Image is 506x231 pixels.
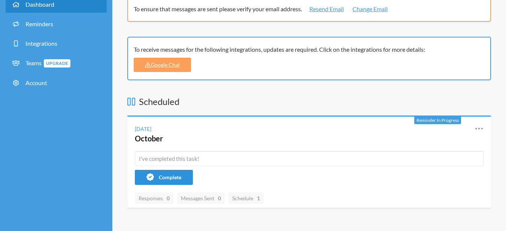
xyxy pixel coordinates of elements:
[134,4,479,13] p: To ensure that messages are sent please verify your email address.
[44,59,70,67] span: Upgrade
[25,1,54,8] span: Dashboard
[25,79,47,86] span: Account
[127,95,491,108] h3: Scheduled
[257,194,260,202] strong: 1
[6,16,107,32] a: Reminders
[416,117,459,123] span: Reminder In Progress
[134,58,191,72] a: Google Chat
[6,35,107,52] a: Integrations
[139,195,170,201] span: Responses
[25,20,53,27] span: Reminders
[228,192,264,204] a: Schedule1
[177,192,225,204] a: Messages Sent0
[135,125,151,133] div: [DATE]
[135,151,484,166] input: I've completed this task!
[6,55,107,72] a: TeamsUpgrade
[135,192,173,204] a: Responses0
[352,4,388,13] a: Change Email
[309,4,344,13] a: Resend Email
[135,134,163,143] a: October
[232,195,260,201] span: Schedule
[181,195,221,201] span: Messages Sent
[6,75,107,91] a: Account
[135,170,193,185] button: Complete
[25,59,70,66] span: Teams
[159,174,181,180] span: Complete
[218,194,221,202] strong: 0
[167,194,170,202] strong: 0
[134,45,479,54] div: To receive messages for the following integrations, updates are required. Click on the integratio...
[25,40,57,47] span: Integrations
